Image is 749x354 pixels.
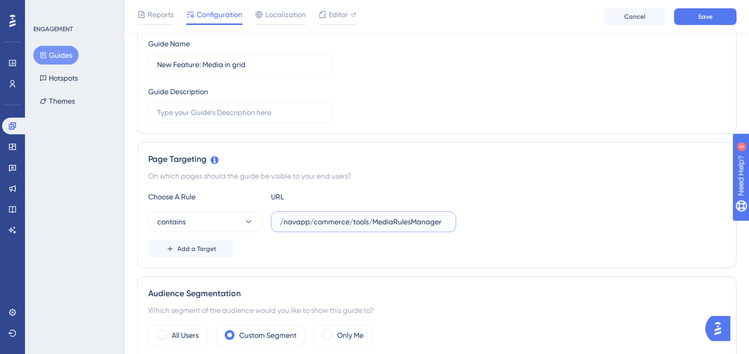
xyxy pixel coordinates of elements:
[337,329,364,342] label: Only Me
[148,85,208,98] div: Guide Description
[72,5,75,14] div: 6
[280,216,447,227] input: yourwebsite.com/path
[148,287,726,300] div: Audience Segmentation
[33,69,84,87] button: Hotspots
[177,245,216,253] span: Add a Target
[329,8,348,21] span: Editor
[698,12,713,21] span: Save
[33,25,73,33] div: ENGAGEMENT
[33,92,81,110] button: Themes
[157,216,186,228] span: contains
[148,8,174,21] span: Reports
[271,191,385,203] div: URL
[157,107,325,118] input: Type your Guide’s Description here
[674,8,737,25] button: Save
[24,3,65,15] span: Need Help?
[148,37,190,50] div: Guide Name
[148,211,263,232] button: contains
[148,241,234,257] button: Add a Target
[157,59,325,70] input: Type your Guide’s Name here
[265,8,306,21] span: Localization
[624,12,645,21] span: Cancel
[239,329,296,342] label: Custom Segment
[197,8,242,21] span: Configuration
[603,8,666,25] button: Cancel
[172,329,199,342] label: All Users
[148,191,263,203] div: Choose A Rule
[148,153,726,166] div: Page Targeting
[705,313,737,344] iframe: UserGuiding AI Assistant Launcher
[148,170,726,182] div: On which pages should the guide be visible to your end users?
[148,304,726,317] div: Which segment of the audience would you like to show this guide to?
[33,46,79,65] button: Guides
